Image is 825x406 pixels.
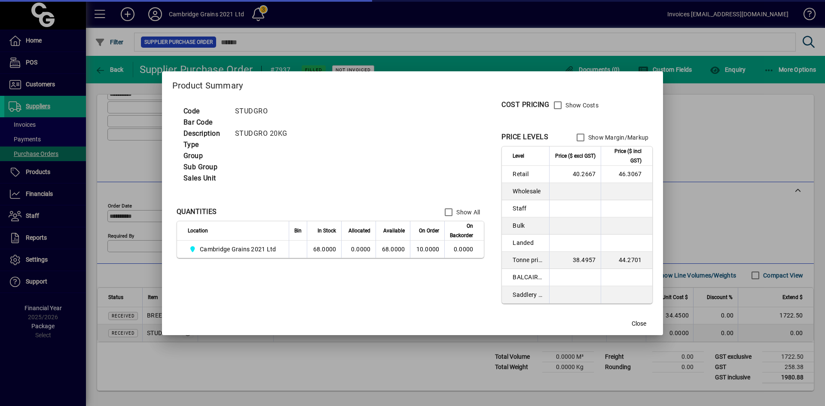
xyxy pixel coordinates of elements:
[601,166,652,183] td: 46.3067
[179,162,231,173] td: Sub Group
[179,128,231,139] td: Description
[513,238,544,247] span: Landed
[564,101,599,110] label: Show Costs
[188,226,208,235] span: Location
[294,226,302,235] span: Bin
[632,319,646,328] span: Close
[376,241,410,258] td: 68.0000
[513,290,544,299] span: Saddlery Shop TGA
[179,150,231,162] td: Group
[555,151,596,161] span: Price ($ excl GST)
[162,71,663,96] h2: Product Summary
[188,244,280,254] span: Cambridge Grains 2021 Ltd
[455,208,480,217] label: Show All
[179,173,231,184] td: Sales Unit
[444,241,484,258] td: 0.0000
[177,207,217,217] div: QUANTITIES
[307,241,341,258] td: 68.0000
[587,133,649,142] label: Show Margin/Markup
[513,204,544,213] span: Staff
[549,252,601,269] td: 38.4957
[318,226,336,235] span: In Stock
[179,117,231,128] td: Bar Code
[179,139,231,150] td: Type
[231,128,298,139] td: STUDGRO 20KG
[200,245,276,253] span: Cambridge Grains 2021 Ltd
[513,273,544,281] span: BALCAIRN STOCKFEEDS
[513,187,544,195] span: Wholesale
[549,166,601,183] td: 40.2667
[348,226,370,235] span: Allocated
[513,221,544,230] span: Bulk
[513,170,544,178] span: Retail
[450,221,473,240] span: On Backorder
[501,100,549,110] div: COST PRICING
[416,246,440,253] span: 10.0000
[179,106,231,117] td: Code
[501,132,548,142] div: PRICE LEVELS
[606,147,642,165] span: Price ($ incl GST)
[601,252,652,269] td: 44.2701
[513,151,524,161] span: Level
[231,106,298,117] td: STUDGRO
[419,226,439,235] span: On Order
[513,256,544,264] span: Tonne price
[625,316,653,332] button: Close
[383,226,405,235] span: Available
[341,241,376,258] td: 0.0000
